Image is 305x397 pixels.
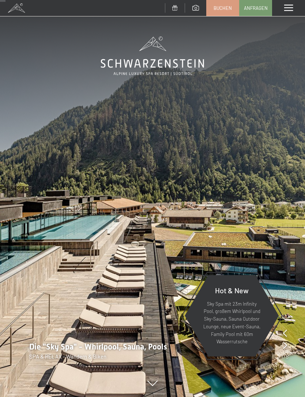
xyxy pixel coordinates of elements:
[214,5,232,11] span: Buchen
[215,286,249,295] span: Hot & New
[29,342,167,351] span: Die "Sky Spa" - Whirlpool, Sauna, Pools
[244,5,268,11] span: Anfragen
[240,0,272,16] a: Anfragen
[184,275,279,357] a: Hot & New Sky Spa mit 23m Infinity Pool, großem Whirlpool und Sky-Sauna, Sauna Outdoor Lounge, ne...
[29,353,106,360] span: SPA & RELAX - Wandern & Biken
[286,352,289,360] span: 8
[281,352,283,360] span: 1
[283,352,286,360] span: /
[207,0,239,16] a: Buchen
[203,300,261,346] p: Sky Spa mit 23m Infinity Pool, großem Whirlpool und Sky-Sauna, Sauna Outdoor Lounge, neue Event-S...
